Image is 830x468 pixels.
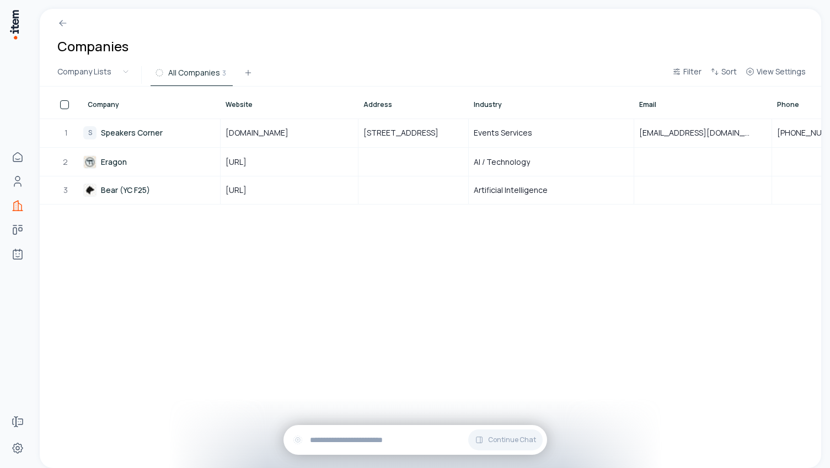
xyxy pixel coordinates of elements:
[83,119,219,147] a: SSpeakers Corner
[63,157,69,168] span: 2
[9,9,20,40] img: Item Brain Logo
[83,155,97,169] img: Eragon
[7,170,29,192] a: Contacts
[474,127,532,138] span: Events Services
[363,100,392,109] span: Address
[88,100,119,109] span: Company
[222,68,226,78] span: 3
[474,100,502,109] span: Industry
[83,177,219,203] a: Bear (YC F25)
[226,157,260,168] span: [URL]
[83,184,97,197] img: Bear (YC F25)
[7,195,29,217] a: Companies
[777,100,799,109] span: Phone
[226,100,253,109] span: Website
[639,100,656,109] span: Email
[757,66,806,77] span: View Settings
[7,243,29,265] a: Agents
[668,65,706,85] button: Filter
[65,127,69,138] span: 1
[7,437,29,459] a: Settings
[468,429,543,450] button: Continue Chat
[7,411,29,433] a: Forms
[283,425,547,455] div: Continue Chat
[7,146,29,168] a: Home
[474,157,530,168] span: AI / Technology
[721,66,737,77] span: Sort
[474,185,548,196] span: Artificial Intelligence
[226,127,302,138] span: [DOMAIN_NAME]
[363,127,452,138] span: [STREET_ADDRESS]
[639,127,767,138] span: [EMAIL_ADDRESS][DOMAIN_NAME]
[706,65,741,85] button: Sort
[226,185,260,196] span: [URL]
[7,219,29,241] a: deals
[57,37,128,55] h1: Companies
[151,66,233,86] button: All Companies3
[63,185,69,196] span: 3
[83,126,97,139] div: S
[488,435,536,444] span: Continue Chat
[741,65,810,85] button: View Settings
[683,66,702,77] span: Filter
[83,148,219,175] a: Eragon
[168,67,220,78] span: All Companies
